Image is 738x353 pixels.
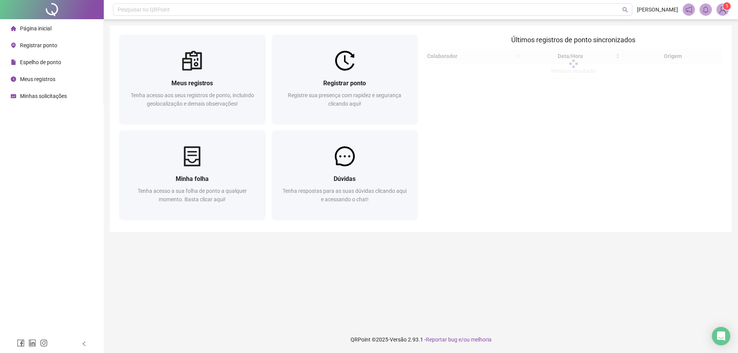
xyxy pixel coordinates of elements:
[334,175,356,182] span: Dúvidas
[20,76,55,82] span: Meus registros
[685,6,692,13] span: notification
[11,26,16,31] span: home
[17,339,25,347] span: facebook
[283,188,407,202] span: Tenha respostas para as suas dúvidas clicando aqui e acessando o chat!
[81,341,87,346] span: left
[272,130,418,220] a: DúvidasTenha respostas para as suas dúvidas clicando aqui e acessando o chat!
[426,336,492,343] span: Reportar bug e/ou melhoria
[131,92,254,107] span: Tenha acesso aos seus registros de ponto, incluindo geolocalização e demais observações!
[171,80,213,87] span: Meus registros
[288,92,401,107] span: Registre sua presença com rapidez e segurança clicando aqui!
[11,43,16,48] span: environment
[11,76,16,82] span: clock-circle
[11,93,16,99] span: schedule
[272,35,418,124] a: Registrar pontoRegistre sua presença com rapidez e segurança clicando aqui!
[11,60,16,65] span: file
[723,2,731,10] sup: Atualize o seu contato no menu Meus Dados
[20,93,67,99] span: Minhas solicitações
[511,36,635,44] span: Últimos registros de ponto sincronizados
[40,339,48,347] span: instagram
[20,25,52,31] span: Página inicial
[637,5,678,14] span: [PERSON_NAME]
[712,327,730,345] div: Open Intercom Messenger
[20,59,61,65] span: Espelho de ponto
[622,7,628,13] span: search
[104,326,738,353] footer: QRPoint © 2025 - 2.93.1 -
[119,35,266,124] a: Meus registrosTenha acesso aos seus registros de ponto, incluindo geolocalização e demais observa...
[119,130,266,220] a: Minha folhaTenha acesso a sua folha de ponto a qualquer momento. Basta clicar aqui!
[176,175,209,182] span: Minha folha
[390,336,407,343] span: Versão
[28,339,36,347] span: linkedin
[717,4,728,15] img: 84745
[138,188,247,202] span: Tenha acesso a sua folha de ponto a qualquer momento. Basta clicar aqui!
[702,6,709,13] span: bell
[726,3,728,9] span: 1
[20,42,57,48] span: Registrar ponto
[323,80,366,87] span: Registrar ponto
